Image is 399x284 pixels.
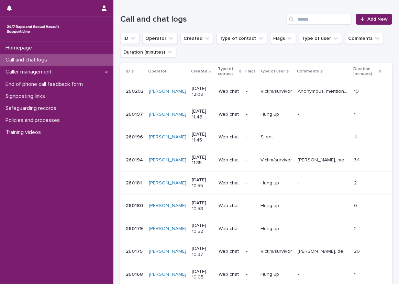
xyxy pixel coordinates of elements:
[3,93,51,100] p: Signposting links
[354,270,357,277] p: 1
[149,203,186,209] a: [PERSON_NAME]
[219,249,241,254] p: Web chat
[219,203,241,209] p: Web chat
[270,33,296,44] button: Flags
[298,225,300,232] p: -
[298,247,350,254] p: Lucy, described experiencing sexual violence, explored thoughts and feelings and operator gave em...
[219,226,241,232] p: Web chat
[126,179,143,186] p: 260181
[126,68,130,75] p: ID
[126,247,144,254] p: 260175
[126,202,144,209] p: 260180
[354,247,362,254] p: 20
[298,202,300,209] p: -
[149,134,186,140] a: [PERSON_NAME]
[126,225,144,232] p: 260179
[5,22,60,36] img: rhQMoQhaT3yELyF149Cw
[219,272,241,277] p: Web chat
[149,226,186,232] a: [PERSON_NAME]
[261,249,292,254] p: Victim/survivor
[297,68,319,75] p: Comments
[120,103,392,126] tr: 260197260197 [PERSON_NAME] [DATE] 11:46Web chat-Hung up-- 11
[192,200,213,212] p: [DATE] 10:53
[219,134,241,140] p: Web chat
[191,68,207,75] p: Created
[219,180,241,186] p: Web chat
[149,180,186,186] a: [PERSON_NAME]
[287,14,352,25] input: Search
[246,249,255,254] p: -
[148,68,166,75] p: Operator
[3,45,37,51] p: Homepage
[219,112,241,117] p: Web chat
[261,226,292,232] p: Hung up
[149,272,186,277] a: [PERSON_NAME]
[219,157,241,163] p: Web chat
[298,133,300,140] p: -
[120,240,392,263] tr: 260175260175 [PERSON_NAME] [DATE] 10:37Web chat-Victim/survivor[PERSON_NAME], described experienc...
[120,126,392,149] tr: 260196260196 [PERSON_NAME] [DATE] 11:45Web chat-Silent-- 44
[120,47,176,58] button: Duration (minutes)
[120,33,140,44] button: ID
[149,112,186,117] a: [PERSON_NAME]
[120,80,392,103] tr: 260202260202 [PERSON_NAME] [DATE] 12:09Web chat-Victim/survivorAnonymous, mentioned experiencing ...
[261,134,292,140] p: Silent
[120,149,392,172] tr: 260194260194 [PERSON_NAME] [DATE] 11:35Web chat-Victim/survivor[PERSON_NAME], mentioned experienc...
[3,57,53,63] p: Call and chat logs
[299,33,342,44] button: Type of user
[298,179,300,186] p: -
[246,89,255,94] p: -
[3,129,46,136] p: Training videos
[120,194,392,217] tr: 260180260180 [PERSON_NAME] [DATE] 10:53Web chat-Hung up-- 00
[217,33,267,44] button: Type of contact
[356,14,392,25] a: Add New
[3,69,57,75] p: Caller management
[354,65,377,78] p: Duration (minutes)
[345,33,384,44] button: Comments
[298,156,350,163] p: Amy, mentioned experiencing sexual violence and talked about the impacts, mentioned reporting, ex...
[354,87,361,94] p: 19
[142,33,178,44] button: Operator
[126,110,144,117] p: 260197
[3,105,62,112] p: Safeguarding records
[261,203,292,209] p: Hung up
[354,110,357,117] p: 1
[218,65,237,78] p: Type of contact
[192,246,213,258] p: [DATE] 10:37
[260,68,285,75] p: Type of user
[149,157,186,163] a: [PERSON_NAME]
[192,109,213,120] p: [DATE] 11:46
[192,155,213,166] p: [DATE] 11:35
[367,17,388,22] span: Add New
[3,117,65,124] p: Policies and processes
[261,180,292,186] p: Hung up
[149,89,186,94] a: [PERSON_NAME]
[120,217,392,240] tr: 260179260179 [PERSON_NAME] [DATE] 10:52Web chat-Hung up-- 22
[192,223,213,235] p: [DATE] 10:52
[261,89,292,94] p: Victim/survivor
[298,270,300,277] p: -
[246,203,255,209] p: -
[149,249,186,254] a: [PERSON_NAME]
[192,86,213,98] p: [DATE] 12:09
[354,133,359,140] p: 4
[219,89,241,94] p: Web chat
[245,68,256,75] p: Flags
[246,112,255,117] p: -
[261,272,292,277] p: Hung up
[192,177,213,189] p: [DATE] 10:55
[354,156,362,163] p: 34
[120,14,284,24] h1: Call and chat logs
[261,157,292,163] p: Victim/survivor
[246,180,255,186] p: -
[246,226,255,232] p: -
[354,202,359,209] p: 0
[354,225,358,232] p: 2
[180,33,214,44] button: Created
[261,112,292,117] p: Hung up
[246,134,255,140] p: -
[126,133,144,140] p: 260196
[354,179,358,186] p: 2
[192,132,213,143] p: [DATE] 11:45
